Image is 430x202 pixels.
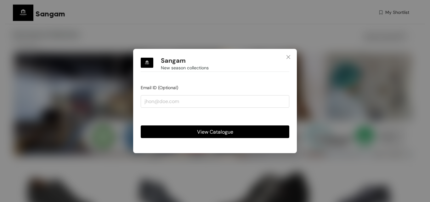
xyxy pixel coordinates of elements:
span: Email ID (Optional) [141,85,178,90]
span: View Catalogue [197,128,233,136]
span: close [286,55,291,60]
img: Buyer Portal [141,56,153,69]
span: New season collections [161,64,209,71]
button: Close [280,49,297,66]
h1: Sangam [161,57,186,65]
button: View Catalogue [141,125,289,138]
input: jhon@doe.com [141,95,289,108]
